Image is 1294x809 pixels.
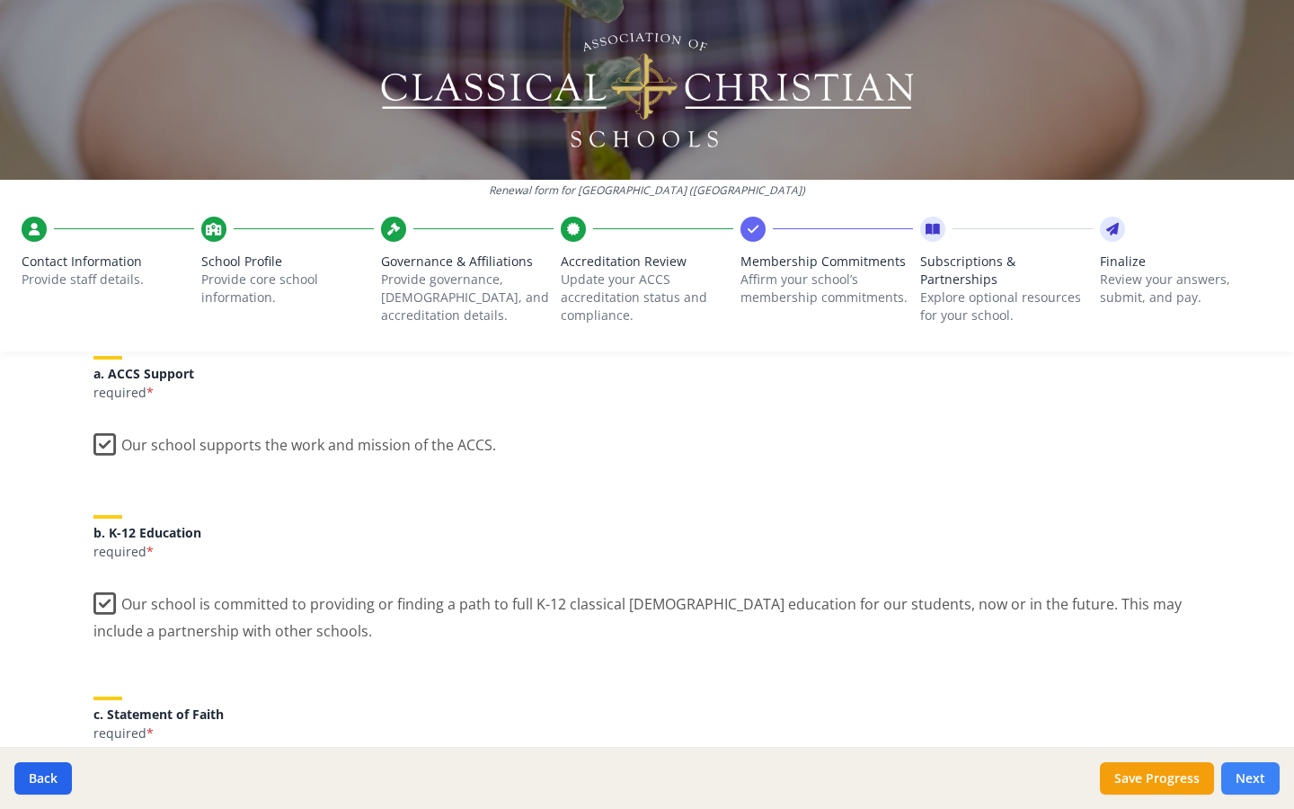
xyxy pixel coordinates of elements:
[93,367,1201,380] h5: a. ACCS Support
[201,271,374,307] p: Provide core school information.
[93,581,1201,641] label: Our school is committed to providing or finding a path to full K-12 classical [DEMOGRAPHIC_DATA] ...
[1221,762,1280,795] button: Next
[378,27,917,153] img: Logo
[22,271,194,289] p: Provide staff details.
[93,422,496,460] label: Our school supports the work and mission of the ACCS.
[1100,762,1214,795] button: Save Progress
[22,253,194,271] span: Contact Information
[93,543,1201,561] p: required
[93,707,1201,721] h5: c. Statement of Faith
[740,271,913,307] p: Affirm your school’s membership commitments.
[740,253,913,271] span: Membership Commitments
[93,725,1201,742] p: required
[561,271,733,324] p: Update your ACCS accreditation status and compliance.
[1100,253,1272,271] span: Finalize
[381,271,554,324] p: Provide governance, [DEMOGRAPHIC_DATA], and accreditation details.
[93,526,1201,539] h5: b. K-12 Education
[920,289,1093,324] p: Explore optional resources for your school.
[14,762,72,795] button: Back
[201,253,374,271] span: School Profile
[1100,271,1272,307] p: Review your answers, submit, and pay.
[93,384,1201,402] p: required
[381,253,554,271] span: Governance & Affiliations
[561,253,733,271] span: Accreditation Review
[920,253,1093,289] span: Subscriptions & Partnerships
